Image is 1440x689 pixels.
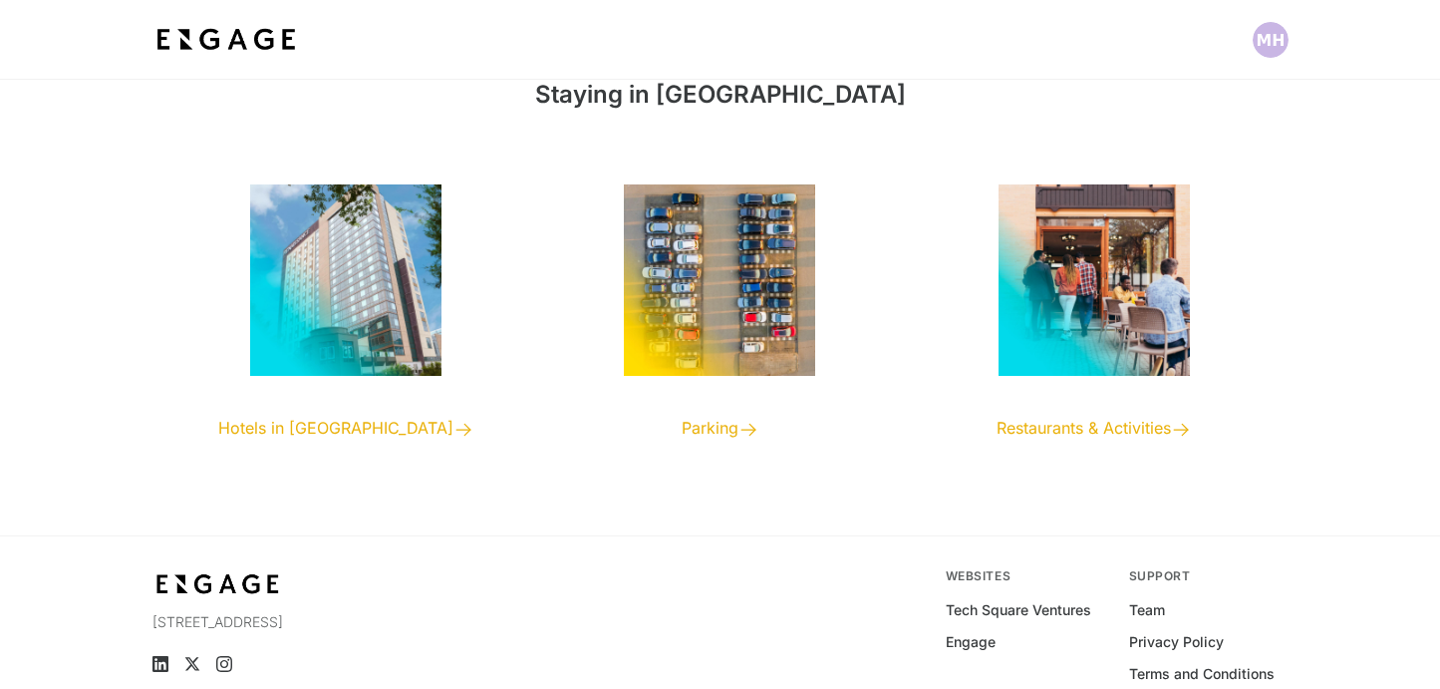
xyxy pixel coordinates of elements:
ul: Social media [152,656,498,672]
span: Hotels in [GEOGRAPHIC_DATA] [218,418,453,438]
button: Open profile menu [1253,22,1289,58]
p: [STREET_ADDRESS] [152,612,498,632]
img: bdf1fb74-1727-4ba0-a5bd-bc74ae9fc70b.jpeg [152,22,300,58]
a: Instagram [216,656,232,672]
a: Terms and Conditions [1129,664,1275,684]
span: Parking [682,418,738,438]
img: bdf1fb74-1727-4ba0-a5bd-bc74ae9fc70b.jpeg [152,568,284,600]
a: X (Twitter) [184,656,200,672]
div: Websites [946,568,1105,584]
a: Parking [682,416,758,440]
a: Privacy Policy [1129,632,1224,652]
a: Engage [946,632,996,652]
h2: Staying in [GEOGRAPHIC_DATA] [167,77,1274,121]
img: Profile picture of Maddie Harper [1253,22,1289,58]
a: Restaurants & Activities [997,416,1191,440]
a: Tech Square Ventures [946,600,1091,620]
a: LinkedIn [152,656,168,672]
div: Support [1129,568,1289,584]
span: Restaurants & Activities [997,418,1171,438]
a: Team [1129,600,1165,620]
a: Hotels in [GEOGRAPHIC_DATA] [218,416,473,440]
